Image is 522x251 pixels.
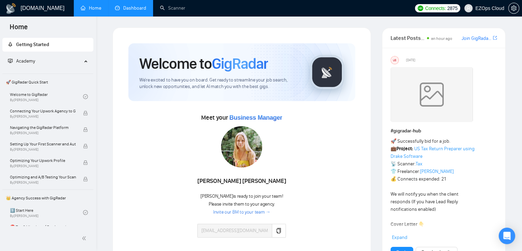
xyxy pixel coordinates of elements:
strong: Cover Letter 👇 [391,221,424,227]
span: 👑 Agency Success with GigRadar [3,191,93,205]
span: fund-projection-screen [8,58,13,63]
span: We're excited to have you on board. Get ready to streamline your job search, unlock new opportuni... [139,77,299,90]
span: Meet your [201,114,282,121]
a: export [493,35,497,41]
span: Connects: [425,4,446,12]
span: Setting Up Your First Scanner and Auto-Bidder [10,141,76,148]
span: 🚀 GigRadar Quick Start [3,75,93,89]
a: 1️⃣ Start HereBy[PERSON_NAME] [10,205,83,220]
span: Getting Started [16,42,49,47]
a: US Tax Return Preparer using Drake Software [391,146,475,159]
a: Invite our BM to your team → [213,209,270,216]
span: lock [83,111,88,116]
span: By [PERSON_NAME] [10,114,76,119]
span: [DATE] [406,57,415,63]
span: copy [276,228,281,233]
div: US [391,56,398,64]
span: lock [83,160,88,165]
span: Academy [8,58,35,64]
button: setting [508,3,519,14]
button: copy [272,224,286,238]
h1: Welcome to [139,54,268,73]
span: double-left [82,235,89,242]
h1: # gigradar-hub [391,127,497,135]
a: searchScanner [160,5,185,11]
span: check-circle [83,94,88,99]
a: Join GigRadar Slack Community [462,35,491,42]
span: By [PERSON_NAME] [10,164,76,168]
span: By [PERSON_NAME] [10,148,76,152]
img: weqQh+iSagEgQAAAABJRU5ErkJggg== [391,67,473,122]
span: check-circle [83,210,88,215]
img: gigradar-logo.png [310,55,344,89]
a: [PERSON_NAME] [420,168,454,174]
span: Optimizing Your Upwork Profile [10,157,76,164]
span: lock [83,127,88,132]
div: Open Intercom Messenger [499,228,515,244]
span: Expand [392,234,407,240]
span: Navigating the GigRadar Platform [10,124,76,131]
span: lock [83,144,88,149]
a: setting [508,6,519,11]
strong: Project: [396,146,413,152]
span: Home [4,22,33,36]
span: lock [83,177,88,182]
span: Latest Posts from the GigRadar Community [391,34,425,42]
span: 2875 [447,4,457,12]
span: rocket [8,42,13,47]
span: By [PERSON_NAME] [10,181,76,185]
span: setting [509,6,519,11]
span: By [PERSON_NAME] [10,131,76,135]
li: Getting Started [2,38,93,52]
span: Connecting Your Upwork Agency to GigRadar [10,108,76,114]
span: [PERSON_NAME] is ready to join your team! [200,193,283,199]
div: [PERSON_NAME] [PERSON_NAME] [197,175,286,187]
img: logo [5,3,16,14]
a: Tax [416,161,422,167]
span: GigRadar [212,54,268,73]
span: Academy [16,58,35,64]
a: dashboardDashboard [115,5,146,11]
img: 1686179443565-78.jpg [221,126,262,167]
a: Welcome to GigRadarBy[PERSON_NAME] [10,89,83,104]
span: an hour ago [431,36,452,41]
a: homeHome [81,5,101,11]
span: Optimizing and A/B Testing Your Scanner for Better Results [10,174,76,181]
span: ⛔ Top 3 Mistakes of Pro Agencies [10,223,76,230]
span: user [466,6,471,11]
span: Please invite them to your agency. [209,201,275,207]
img: upwork-logo.png [418,6,423,11]
span: Business Manager [229,114,282,121]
